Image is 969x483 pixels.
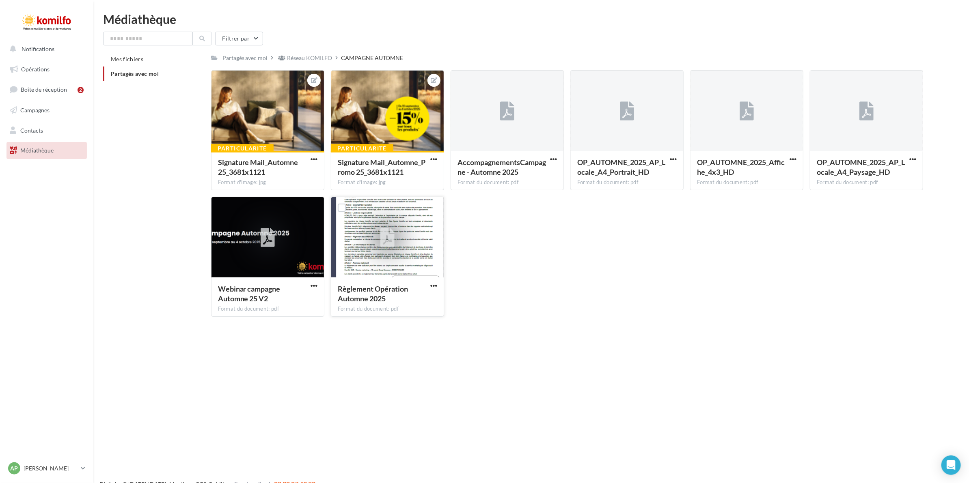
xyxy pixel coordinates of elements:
div: Format du document: pdf [697,179,796,186]
span: Signature Mail_Automne_Promo 25_3681x1121 [338,158,425,176]
a: Contacts [5,122,88,139]
div: Format du document: pdf [218,305,317,313]
div: Médiathèque [103,13,959,25]
div: Format du document: pdf [817,179,916,186]
div: Format d'image: jpg [218,179,317,186]
div: Partagés avec moi [222,54,268,62]
div: Format du document: pdf [458,179,557,186]
span: Campagnes [20,107,50,114]
span: OP_AUTOMNE_2025_Affiche_4x3_HD [697,158,785,176]
span: Boîte de réception [21,86,67,93]
div: Particularité [331,144,393,153]
button: Filtrer par [215,32,263,45]
span: Médiathèque [20,147,54,154]
span: AccompagnementsCampagne - Automne 2025 [458,158,546,176]
span: Mes fichiers [111,56,143,62]
div: 2 [78,87,84,93]
div: Format du document: pdf [338,305,437,313]
span: AP [11,464,18,472]
span: OP_AUTOMNE_2025_AP_Locale_A4_Portrait_HD [577,158,665,176]
span: Contacts [20,127,43,133]
a: Médiathèque [5,142,88,159]
div: Particularité [211,144,274,153]
div: CAMPAGNE AUTOMNE [341,54,404,62]
p: [PERSON_NAME] [24,464,78,472]
span: Notifications [22,45,54,52]
span: Signature Mail_Automne 25_3681x1121 [218,158,298,176]
button: Notifications [5,41,85,58]
span: Webinar campagne Automne 25 V2 [218,284,281,303]
a: Opérations [5,61,88,78]
a: AP [PERSON_NAME] [6,461,87,476]
a: Boîte de réception2 [5,81,88,98]
span: OP_AUTOMNE_2025_AP_Locale_A4_Paysage_HD [817,158,905,176]
div: Format d'image: jpg [338,179,437,186]
span: Règlement Opération Automne 2025 [338,284,408,303]
div: Format du document: pdf [577,179,677,186]
a: Campagnes [5,102,88,119]
div: Réseau KOMILFO [287,54,332,62]
div: Open Intercom Messenger [941,455,961,475]
span: Partagés avec moi [111,70,159,77]
span: Opérations [21,66,50,73]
